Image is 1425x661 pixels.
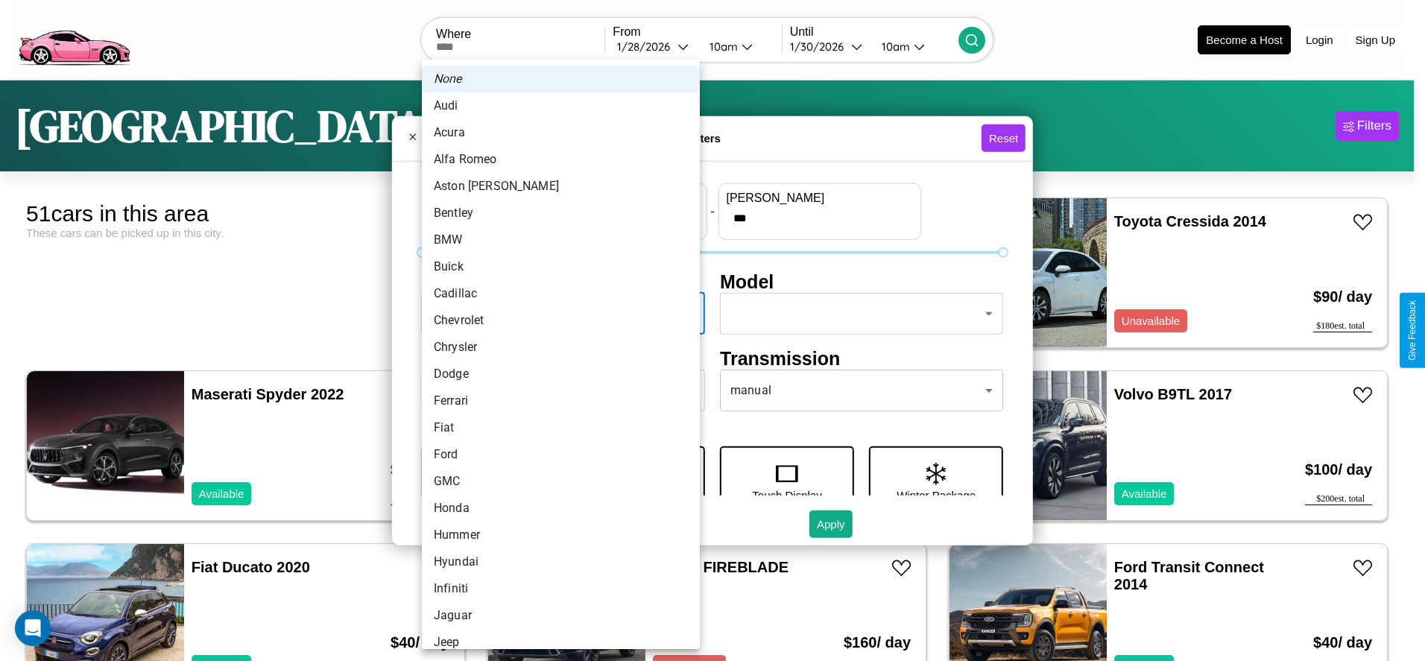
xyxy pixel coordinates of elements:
[422,92,700,119] li: Audi
[422,173,700,200] li: Aston [PERSON_NAME]
[422,361,700,388] li: Dodge
[422,307,700,334] li: Chevrolet
[422,495,700,522] li: Honda
[422,388,700,414] li: Ferrari
[422,334,700,361] li: Chrysler
[422,200,700,227] li: Bentley
[422,575,700,602] li: Infiniti
[422,629,700,656] li: Jeep
[422,253,700,280] li: Buick
[15,610,51,646] div: Open Intercom Messenger
[1407,300,1418,361] div: Give Feedback
[422,414,700,441] li: Fiat
[422,468,700,495] li: GMC
[422,522,700,548] li: Hummer
[422,441,700,468] li: Ford
[422,280,700,307] li: Cadillac
[422,146,700,173] li: Alfa Romeo
[422,119,700,146] li: Acura
[422,227,700,253] li: BMW
[434,70,462,88] em: None
[422,548,700,575] li: Hyundai
[422,602,700,629] li: Jaguar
